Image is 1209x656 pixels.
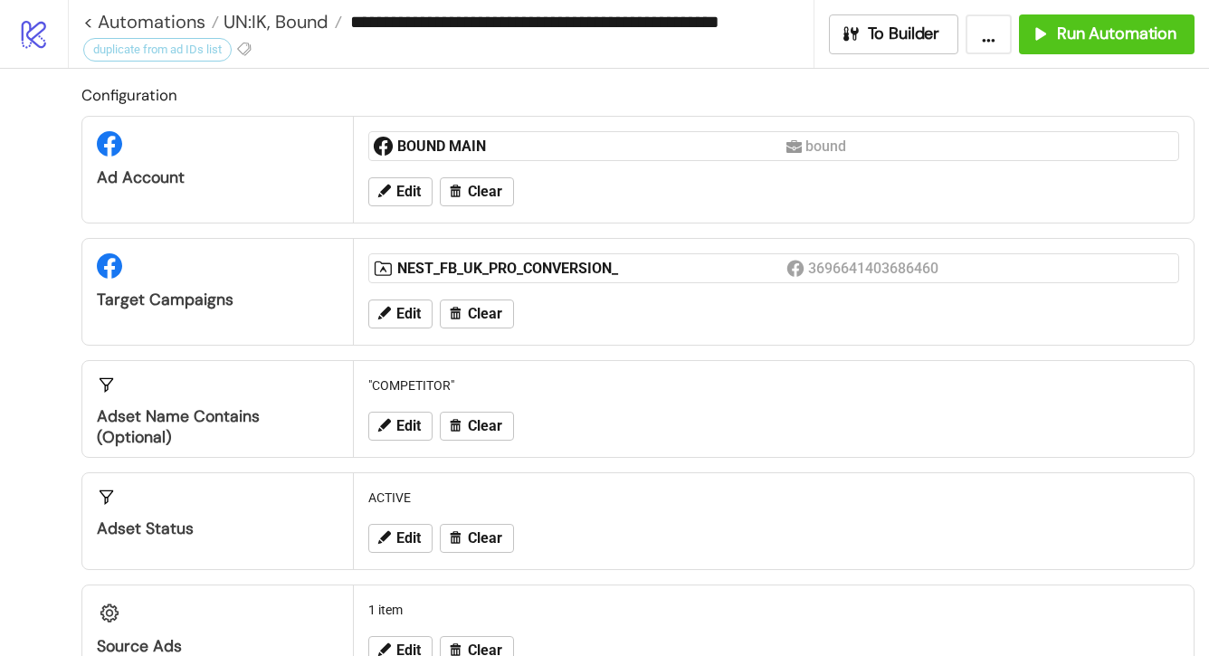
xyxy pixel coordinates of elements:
div: Target Campaigns [97,290,338,310]
a: < Automations [83,13,219,31]
div: Ad Account [97,167,338,188]
span: To Builder [868,24,940,44]
button: Clear [440,299,514,328]
span: Edit [396,418,421,434]
span: Clear [468,306,502,322]
button: Clear [440,177,514,206]
span: UN:IK, Bound [219,10,328,33]
button: Edit [368,524,433,553]
div: Adset Name contains (optional) [97,406,338,448]
div: NEST_FB_UK_PRO_CONVERSION_ [397,259,786,279]
button: Edit [368,412,433,441]
h2: Configuration [81,83,1195,107]
span: Edit [396,530,421,547]
div: 3696641403686460 [808,257,941,280]
a: UN:IK, Bound [219,13,342,31]
div: duplicate from ad IDs list [83,38,232,62]
div: ACTIVE [361,480,1186,515]
button: Clear [440,524,514,553]
span: Run Automation [1057,24,1176,44]
button: Clear [440,412,514,441]
span: Clear [468,418,502,434]
button: To Builder [829,14,959,54]
div: Adset Status [97,518,338,539]
button: Edit [368,177,433,206]
span: Edit [396,306,421,322]
span: Edit [396,184,421,200]
span: Clear [468,184,502,200]
div: 1 item [361,593,1186,627]
span: Clear [468,530,502,547]
button: Edit [368,299,433,328]
div: bound [805,135,852,157]
div: "COMPETITOR" [361,368,1186,403]
button: Run Automation [1019,14,1195,54]
div: BOUND MAIN [397,137,786,157]
button: ... [966,14,1012,54]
